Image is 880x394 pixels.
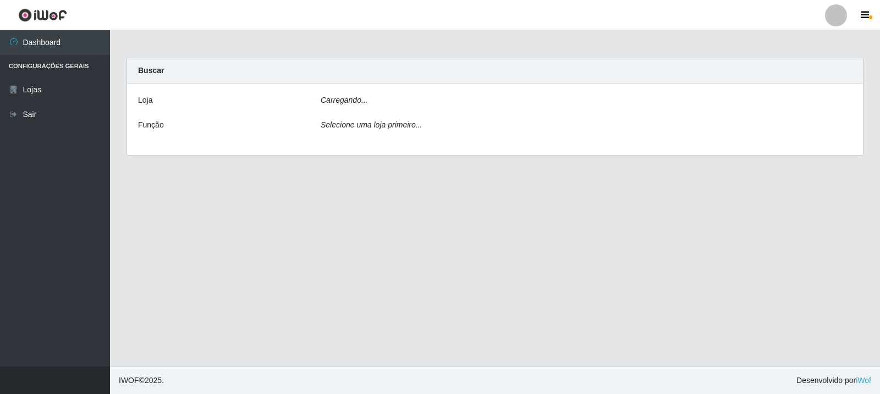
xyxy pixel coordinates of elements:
[321,120,422,129] i: Selecione uma loja primeiro...
[138,66,164,75] strong: Buscar
[119,376,139,385] span: IWOF
[138,119,164,131] label: Função
[796,375,871,386] span: Desenvolvido por
[138,95,152,106] label: Loja
[856,376,871,385] a: iWof
[119,375,164,386] span: © 2025 .
[321,96,368,104] i: Carregando...
[18,8,67,22] img: CoreUI Logo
